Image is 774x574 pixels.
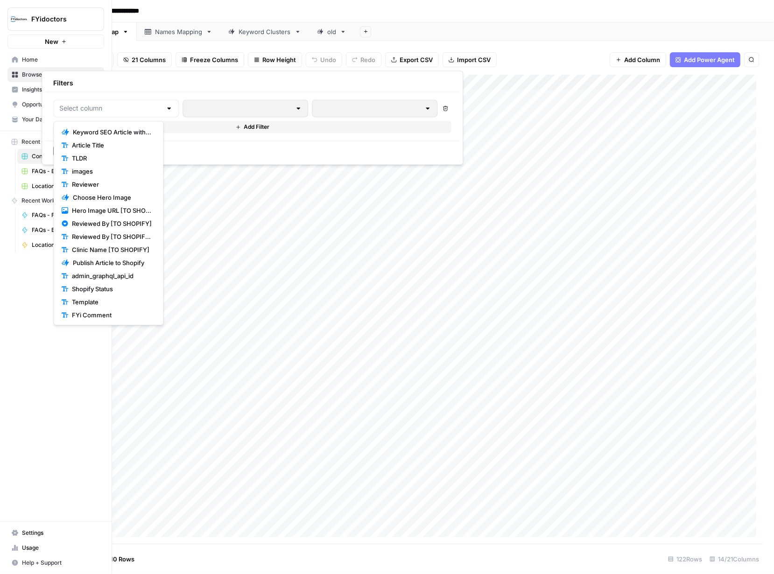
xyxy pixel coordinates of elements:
span: images [72,167,152,176]
span: Shopify Status [72,284,152,294]
span: Location About Us SEO Optimized Copy [32,241,100,249]
div: 122 Rows [664,552,706,567]
span: Location About Us SEO Optimized - Visique Translation [32,182,100,190]
span: Content Roadmap - FYidoctors [32,152,100,161]
span: Add Column [624,55,660,64]
span: Article Title [72,140,152,150]
span: FAQs - BonLook Pages Grid [32,167,100,175]
span: Redo [360,55,375,64]
img: website_grey.svg [15,24,22,32]
button: Undo [306,52,342,67]
span: FAQs - BonLook Pages [32,226,100,234]
button: Row Height [248,52,302,67]
a: Browse [7,67,104,82]
div: v 4.0.25 [26,15,46,22]
button: New [7,35,104,49]
button: Add Column [610,52,666,67]
span: Recent Grids [21,138,56,146]
a: FAQs - BonLook Pages [17,223,104,238]
button: Recent Grids [7,135,104,149]
span: Your Data [22,115,100,124]
a: Keyword Clusters [220,22,309,41]
img: FYidoctors Logo [11,11,28,28]
div: Keywords by Traffic [105,55,154,61]
a: Content Roadmap - FYidoctors [17,149,104,164]
span: Choose Hero Image [73,193,152,202]
a: Your Data [7,112,104,127]
span: FYidoctors [31,14,88,24]
div: Names Mapping [155,27,202,36]
div: old [327,27,336,36]
span: admin_graphql_api_id [72,271,152,280]
a: Usage [7,540,104,555]
a: FAQs - BonLook Pages Grid [17,164,104,179]
a: Insights [7,82,104,97]
span: Reviewer [72,180,152,189]
span: Add Power Agent [684,55,735,64]
span: Export CSV [400,55,433,64]
span: Import CSV [457,55,491,64]
button: 21 Columns [117,52,172,67]
span: Usage [22,544,100,552]
span: Undo [320,55,336,64]
a: Location About Us SEO Optimized - Visique Translation [17,179,104,194]
span: Browse [22,70,100,79]
img: tab_domain_overview_orange.svg [27,54,35,62]
input: Select column [59,104,162,113]
span: Settings [22,529,100,537]
button: Export CSV [385,52,439,67]
a: Opportunities [7,97,104,112]
span: TLDR [72,154,152,163]
button: Add Filter [53,121,451,133]
div: Keyword Clusters [239,27,291,36]
div: Filters [46,75,459,92]
button: Workspace: FYidoctors [7,7,104,31]
div: Domain Overview [37,55,84,61]
span: Reviewed By [TO SHOPIFY] [72,219,152,228]
span: Add 10 Rows [97,554,134,564]
span: FYi Comment [72,310,152,320]
span: Insights [22,85,100,94]
span: Keyword SEO Article with Human Review [73,127,152,137]
span: Opportunities [22,100,100,109]
span: New [45,37,58,46]
div: 14/21 Columns [706,552,763,567]
button: Redo [346,52,381,67]
span: Recent Workflows [21,196,70,205]
span: Reviewed By [TO SHOPIFY] [Deprecate] [72,232,152,241]
span: Template [72,297,152,307]
a: FAQs - FYi Pages [17,208,104,223]
a: Home [7,52,104,67]
button: Help + Support [7,555,104,570]
img: tab_keywords_by_traffic_grey.svg [94,54,102,62]
a: Names Mapping [137,22,220,41]
span: Hero Image URL [TO SHOPIFY] [72,206,152,215]
span: Freeze Columns [190,55,238,64]
a: Settings [7,525,104,540]
a: Location About Us SEO Optimized Copy [17,238,104,252]
span: Publish Article to Shopify [73,258,152,267]
span: Help + Support [22,559,100,567]
span: Add Filter [244,123,269,131]
span: Clinic Name [TO SHOPIFY] [72,245,152,254]
span: Home [22,56,100,64]
button: Freeze Columns [176,52,244,67]
button: Recent Workflows [7,194,104,208]
a: old [309,22,354,41]
span: Row Height [262,55,296,64]
button: Add Power Agent [670,52,740,67]
div: Filter [42,70,463,165]
div: Domain: [DOMAIN_NAME] [24,24,103,32]
button: Import CSV [443,52,497,67]
span: 21 Columns [132,55,166,64]
img: logo_orange.svg [15,15,22,22]
span: FAQs - FYi Pages [32,211,100,219]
